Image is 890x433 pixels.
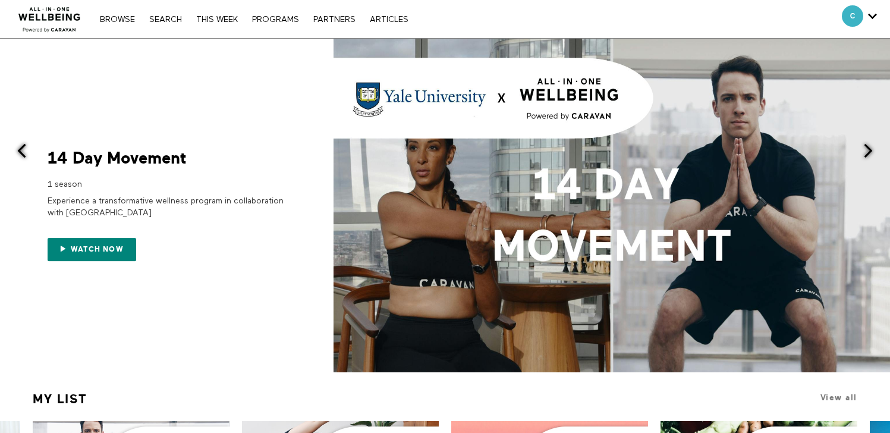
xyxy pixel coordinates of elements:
a: View all [820,393,857,402]
a: Browse [94,15,141,24]
a: PROGRAMS [246,15,305,24]
a: Search [143,15,188,24]
a: PARTNERS [307,15,361,24]
a: ARTICLES [364,15,414,24]
nav: Primary [94,13,414,25]
a: THIS WEEK [190,15,244,24]
a: My list [33,387,87,412]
